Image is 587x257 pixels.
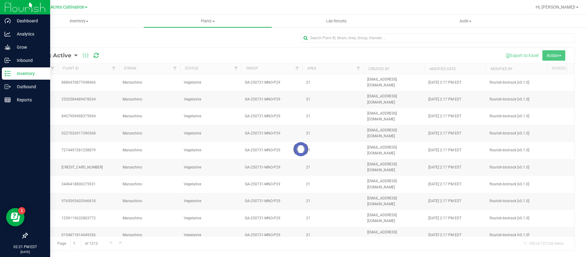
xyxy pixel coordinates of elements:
p: Inbound [11,57,47,64]
inline-svg: Grow [5,44,11,50]
inline-svg: Dashboard [5,18,11,24]
p: 02:21 PM EDT [3,244,47,250]
p: [DATE] [3,250,47,254]
p: Grow [11,43,47,51]
inline-svg: Outbound [5,84,11,90]
span: Audit [401,18,530,24]
a: Lab Results [272,15,401,28]
p: Analytics [11,30,47,38]
iframe: Resource center unread badge [18,207,25,214]
p: Reports [11,96,47,104]
span: Inventory [15,18,143,24]
inline-svg: Inventory [5,70,11,77]
input: Search Plant ID, Strain, Area, Group, Harvest ... [301,33,575,43]
span: Hi, [PERSON_NAME]! [536,5,575,9]
p: Inventory [11,70,47,77]
inline-svg: Reports [5,97,11,103]
span: Green Acres Cultivation [37,5,84,10]
a: Plants [143,15,272,28]
iframe: Resource center [6,208,24,226]
a: Audit [401,15,530,28]
inline-svg: Inbound [5,57,11,63]
a: Inventory [15,15,143,28]
p: Outbound [11,83,47,90]
span: Plants [144,18,272,24]
inline-svg: Analytics [5,31,11,37]
span: Lab Results [318,18,355,24]
p: Dashboard [11,17,47,25]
